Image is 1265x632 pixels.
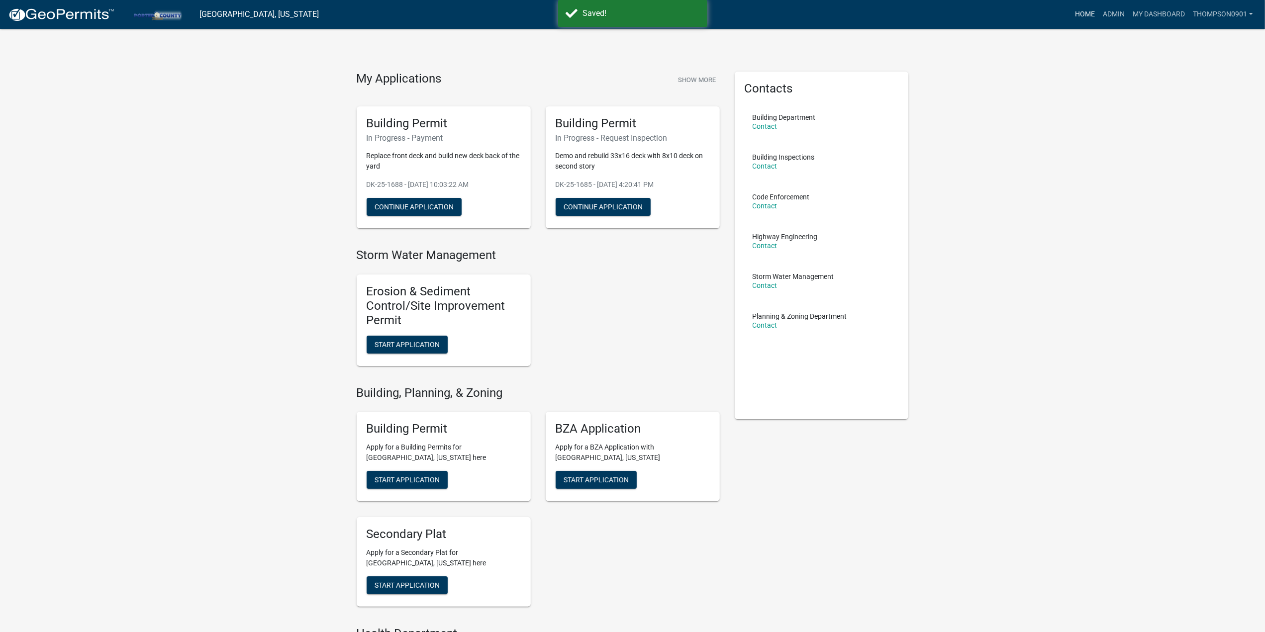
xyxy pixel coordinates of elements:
h5: Erosion & Sediment Control/Site Improvement Permit [367,284,521,327]
p: Storm Water Management [753,273,834,280]
a: Admin [1099,5,1129,24]
p: Apply for a Secondary Plat for [GEOGRAPHIC_DATA], [US_STATE] here [367,547,521,568]
p: Building Inspections [753,154,815,161]
button: Show More [674,72,720,88]
p: Apply for a BZA Application with [GEOGRAPHIC_DATA], [US_STATE] [556,442,710,463]
span: Start Application [375,340,440,348]
button: Continue Application [556,198,651,216]
p: DK-25-1688 - [DATE] 10:03:22 AM [367,180,521,190]
a: Contact [753,242,778,250]
h5: Contacts [745,82,899,96]
p: DK-25-1685 - [DATE] 4:20:41 PM [556,180,710,190]
span: Start Application [375,476,440,484]
a: Contact [753,122,778,130]
a: Contact [753,162,778,170]
button: Start Application [556,471,637,489]
img: Porter County, Indiana [122,7,192,21]
a: Home [1071,5,1099,24]
span: Start Application [375,581,440,589]
p: Replace front deck and build new deck back of the yard [367,151,521,172]
a: Contact [753,202,778,210]
h5: Building Permit [367,116,521,131]
a: [GEOGRAPHIC_DATA], [US_STATE] [199,6,319,23]
button: Continue Application [367,198,462,216]
a: My Dashboard [1129,5,1189,24]
h4: Storm Water Management [357,248,720,263]
button: Start Application [367,576,448,594]
p: Building Department [753,114,816,121]
h5: Building Permit [556,116,710,131]
span: Start Application [564,476,629,484]
p: Code Enforcement [753,193,810,200]
h6: In Progress - Payment [367,133,521,143]
a: thompson0901 [1189,5,1257,24]
button: Start Application [367,471,448,489]
p: Highway Engineering [753,233,818,240]
a: Contact [753,281,778,289]
div: Saved! [583,7,700,19]
p: Demo and rebuild 33x16 deck with 8x10 deck on second story [556,151,710,172]
h6: In Progress - Request Inspection [556,133,710,143]
a: Contact [753,321,778,329]
p: Apply for a Building Permits for [GEOGRAPHIC_DATA], [US_STATE] here [367,442,521,463]
h5: Secondary Plat [367,527,521,542]
button: Start Application [367,336,448,354]
p: Planning & Zoning Department [753,313,847,320]
h5: Building Permit [367,422,521,436]
h4: My Applications [357,72,442,87]
h5: BZA Application [556,422,710,436]
h4: Building, Planning, & Zoning [357,386,720,400]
